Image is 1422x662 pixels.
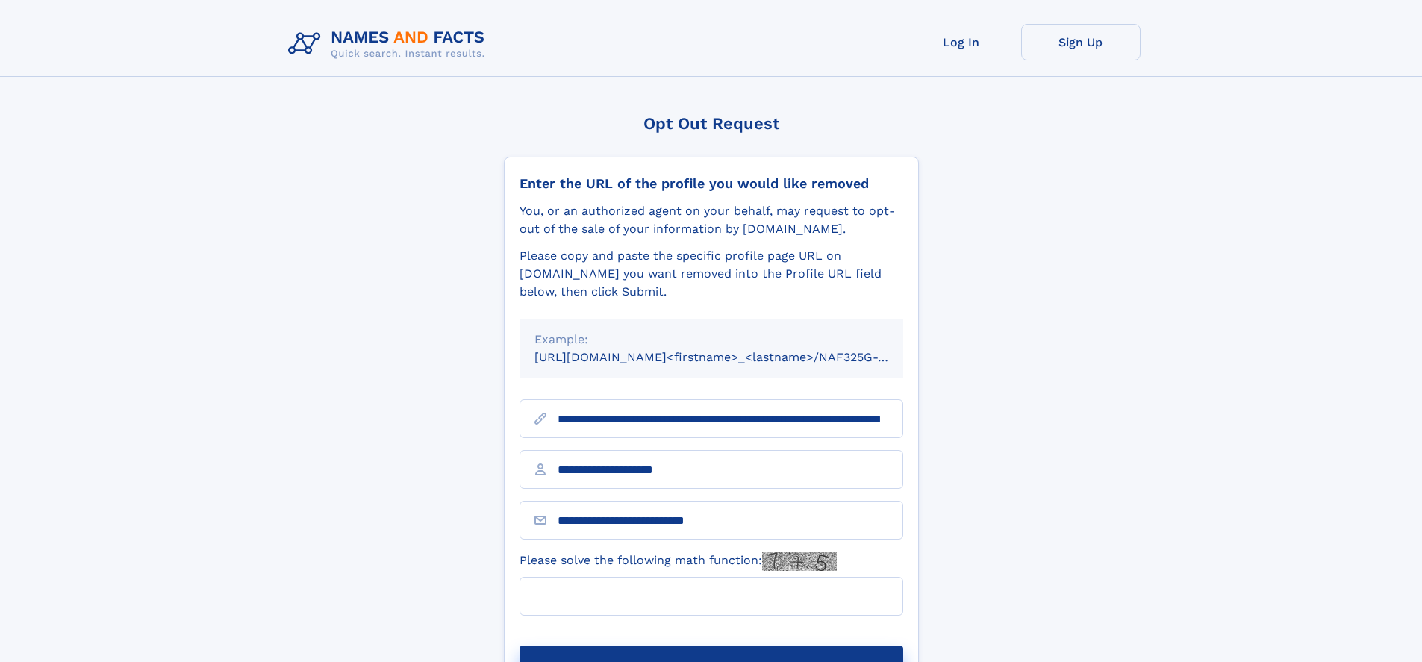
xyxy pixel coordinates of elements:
div: Opt Out Request [504,114,919,133]
a: Sign Up [1021,24,1141,60]
div: You, or an authorized agent on your behalf, may request to opt-out of the sale of your informatio... [520,202,903,238]
div: Enter the URL of the profile you would like removed [520,175,903,192]
div: Please copy and paste the specific profile page URL on [DOMAIN_NAME] you want removed into the Pr... [520,247,903,301]
small: [URL][DOMAIN_NAME]<firstname>_<lastname>/NAF325G-xxxxxxxx [534,350,932,364]
img: Logo Names and Facts [282,24,497,64]
label: Please solve the following math function: [520,552,837,571]
a: Log In [902,24,1021,60]
div: Example: [534,331,888,349]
